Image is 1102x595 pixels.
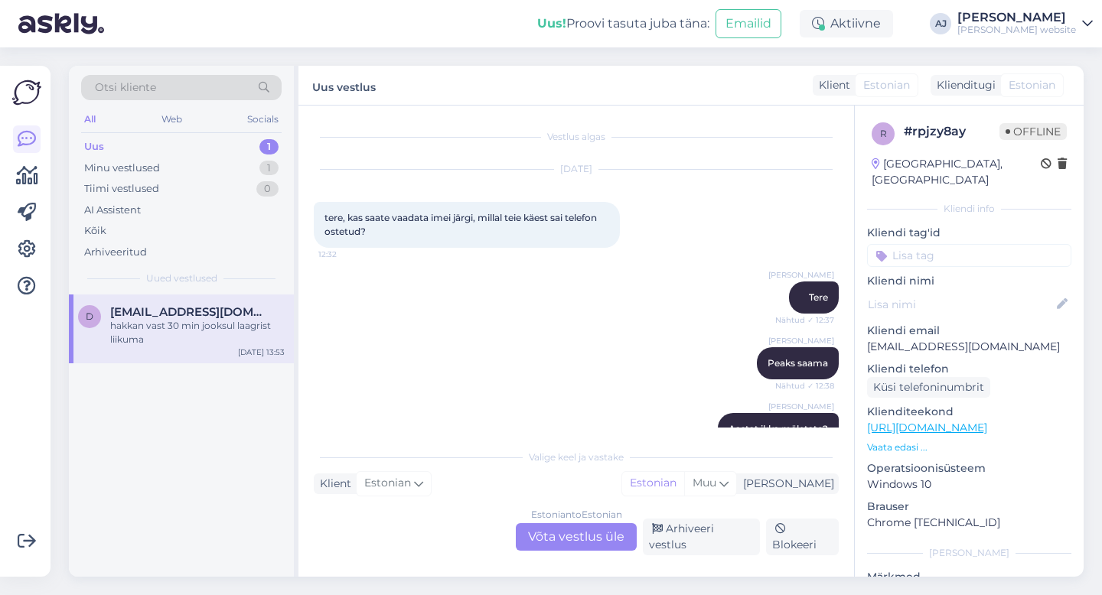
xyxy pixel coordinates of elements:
[729,423,828,434] span: Aastat ikka mäletate?
[809,291,828,303] span: Tere
[110,319,285,346] div: hakkan vast 30 min jooksul laagrist liikuma
[930,13,951,34] div: AJ
[737,476,834,492] div: [PERSON_NAME]
[537,16,566,31] b: Uus!
[957,24,1076,36] div: [PERSON_NAME] website
[314,130,839,144] div: Vestlus algas
[312,75,376,96] label: Uus vestlus
[867,404,1071,420] p: Klienditeekond
[957,11,1093,36] a: [PERSON_NAME][PERSON_NAME] website
[531,508,622,522] div: Estonian to Estonian
[867,377,990,398] div: Küsi telefoninumbrit
[259,161,279,176] div: 1
[867,421,987,434] a: [URL][DOMAIN_NAME]
[84,203,141,218] div: AI Assistent
[768,357,828,369] span: Peaks saama
[867,476,1071,493] p: Windows 10
[716,9,781,38] button: Emailid
[318,249,376,260] span: 12:32
[314,162,839,176] div: [DATE]
[244,109,282,129] div: Socials
[957,11,1076,24] div: [PERSON_NAME]
[775,314,834,326] span: Nähtud ✓ 12:37
[110,305,269,319] span: dagopiill@gmail.com
[86,311,93,322] span: d
[537,15,709,33] div: Proovi tasuta juba täna:
[314,450,839,464] div: Valige keel ja vastake
[324,212,599,237] span: tere, kas saate vaadata imei järgi, millal teie käest sai telefon ostetud?
[84,245,147,260] div: Arhiveeritud
[622,472,684,495] div: Estonian
[81,109,99,129] div: All
[867,273,1071,289] p: Kliendi nimi
[238,346,285,358] div: [DATE] 13:53
[259,139,279,154] div: 1
[867,361,1071,377] p: Kliendi telefon
[766,519,839,555] div: Blokeeri
[872,156,1041,188] div: [GEOGRAPHIC_DATA], [GEOGRAPHIC_DATA]
[768,401,834,412] span: [PERSON_NAME]
[95,80,156,96] span: Otsi kliente
[314,476,351,492] div: Klient
[867,323,1071,339] p: Kliendi email
[84,161,160,176] div: Minu vestlused
[1009,77,1055,93] span: Estonian
[364,475,411,492] span: Estonian
[867,499,1071,515] p: Brauser
[84,139,104,154] div: Uus
[868,296,1054,313] input: Lisa nimi
[516,523,637,551] div: Võta vestlus üle
[693,476,716,489] span: Muu
[146,271,217,285] span: Uued vestlused
[867,202,1071,216] div: Kliendi info
[12,78,41,107] img: Askly Logo
[775,380,834,392] span: Nähtud ✓ 12:38
[867,225,1071,241] p: Kliendi tag'id
[768,269,834,281] span: [PERSON_NAME]
[867,515,1071,531] p: Chrome [TECHNICAL_ID]
[999,123,1067,140] span: Offline
[867,441,1071,454] p: Vaata edasi ...
[867,339,1071,355] p: [EMAIL_ADDRESS][DOMAIN_NAME]
[867,569,1071,585] p: Märkmed
[867,244,1071,267] input: Lisa tag
[931,77,996,93] div: Klienditugi
[880,128,887,139] span: r
[813,77,850,93] div: Klient
[800,10,893,37] div: Aktiivne
[867,546,1071,560] div: [PERSON_NAME]
[904,122,999,141] div: # rpjzy8ay
[867,460,1071,476] p: Operatsioonisüsteem
[768,335,834,346] span: [PERSON_NAME]
[84,181,159,197] div: Tiimi vestlused
[643,519,760,555] div: Arhiveeri vestlus
[256,181,279,197] div: 0
[84,223,106,239] div: Kõik
[158,109,185,129] div: Web
[863,77,910,93] span: Estonian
